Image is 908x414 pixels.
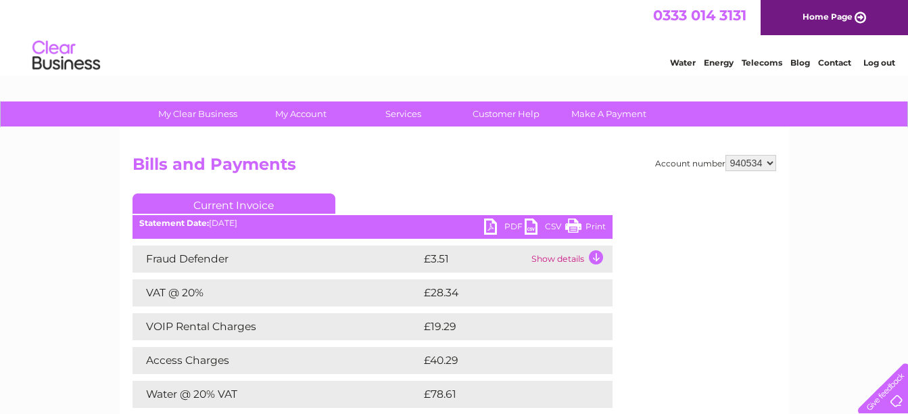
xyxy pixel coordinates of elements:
a: My Clear Business [142,101,254,127]
div: [DATE] [133,218,613,228]
b: Statement Date: [139,218,209,228]
td: Fraud Defender [133,246,421,273]
td: Show details [528,246,613,273]
a: Water [670,57,696,68]
a: Customer Help [450,101,562,127]
a: CSV [525,218,565,238]
a: Blog [790,57,810,68]
img: logo.png [32,35,101,76]
h2: Bills and Payments [133,155,776,181]
td: £19.29 [421,313,584,340]
div: Clear Business is a trading name of Verastar Limited (registered in [GEOGRAPHIC_DATA] No. 3667643... [135,7,774,66]
a: Print [565,218,606,238]
a: Log out [863,57,895,68]
td: Access Charges [133,347,421,374]
a: PDF [484,218,525,238]
a: 0333 014 3131 [653,7,746,24]
td: £3.51 [421,246,528,273]
td: Water @ 20% VAT [133,381,421,408]
a: Current Invoice [133,193,335,214]
a: Contact [818,57,851,68]
td: £28.34 [421,279,586,306]
td: £78.61 [421,381,584,408]
td: £40.29 [421,347,586,374]
td: VOIP Rental Charges [133,313,421,340]
a: My Account [245,101,356,127]
a: Services [348,101,459,127]
div: Account number [655,155,776,171]
a: Telecoms [742,57,782,68]
a: Energy [704,57,734,68]
a: Make A Payment [553,101,665,127]
td: VAT @ 20% [133,279,421,306]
